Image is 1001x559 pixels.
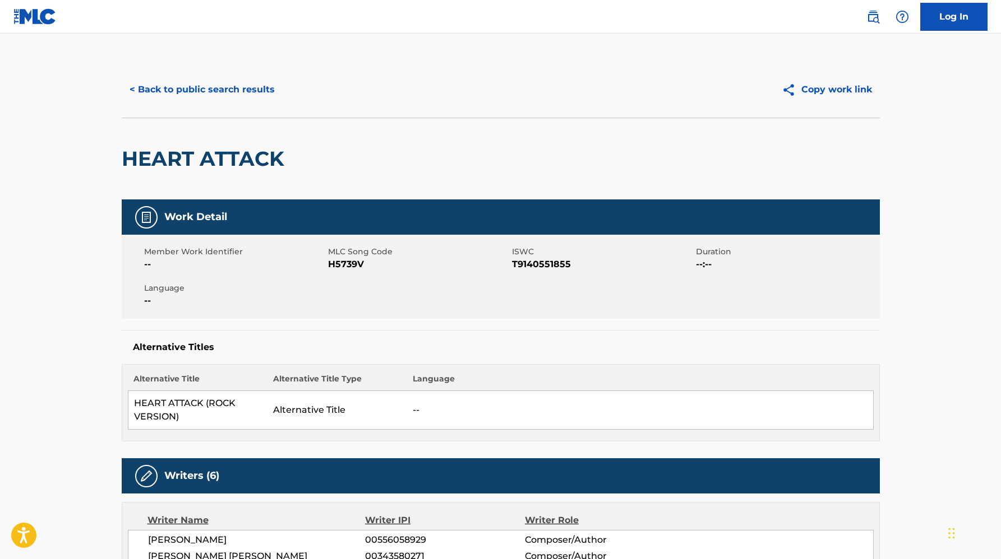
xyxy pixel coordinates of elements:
span: Composer/Author [525,533,670,547]
span: -- [144,294,325,308]
th: Language [407,373,873,391]
th: Alternative Title [128,373,267,391]
h2: HEART ATTACK [122,146,290,171]
span: MLC Song Code [328,246,509,258]
div: Writer Name [147,514,366,527]
img: search [866,10,880,24]
div: Writer Role [525,514,670,527]
iframe: Chat Widget [945,505,1001,559]
span: [PERSON_NAME] [148,533,366,547]
img: MLC Logo [13,8,57,25]
div: Drag [948,516,955,550]
img: help [896,10,909,24]
span: -- [144,258,325,271]
span: Duration [696,246,877,258]
img: Writers [140,469,153,483]
a: Public Search [862,6,884,28]
button: < Back to public search results [122,76,283,104]
span: H5739V [328,258,509,271]
span: ISWC [512,246,693,258]
span: --:-- [696,258,877,271]
img: Work Detail [140,211,153,224]
div: Help [891,6,914,28]
h5: Writers (6) [164,469,219,482]
h5: Work Detail [164,211,227,223]
span: Language [144,282,325,294]
th: Alternative Title Type [267,373,407,391]
td: Alternative Title [267,391,407,430]
span: Member Work Identifier [144,246,325,258]
img: Copy work link [782,83,801,97]
span: T9140551855 [512,258,693,271]
td: -- [407,391,873,430]
h5: Alternative Titles [133,342,869,353]
div: Writer IPI [365,514,525,527]
td: HEART ATTACK (ROCK VERSION) [128,391,267,430]
span: 00556058929 [365,533,524,547]
a: Log In [920,3,988,31]
button: Copy work link [774,76,880,104]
